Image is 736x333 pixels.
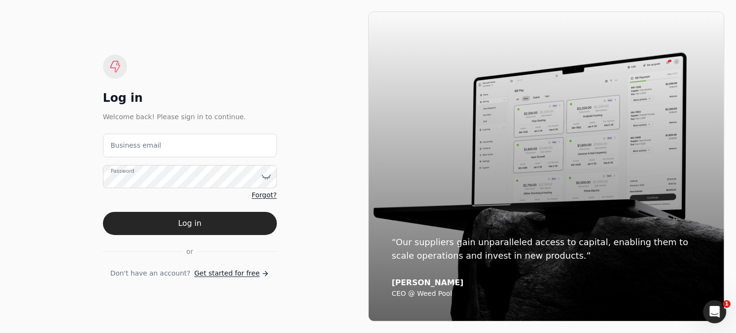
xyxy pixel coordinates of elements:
[703,300,726,323] iframe: Intercom live chat
[392,278,701,288] div: [PERSON_NAME]
[103,111,277,122] div: Welcome back! Please sign in to continue.
[110,268,190,278] span: Don't have an account?
[194,268,260,278] span: Get started for free
[103,212,277,235] button: Log in
[392,290,701,298] div: CEO @ Weed Pool
[194,268,269,278] a: Get started for free
[187,247,193,257] span: or
[103,90,277,106] div: Log in
[111,167,134,175] label: Password
[723,300,731,308] span: 1
[111,140,161,151] label: Business email
[252,190,277,200] a: Forgot?
[392,236,701,263] div: “Our suppliers gain unparalleled access to capital, enabling them to scale operations and invest ...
